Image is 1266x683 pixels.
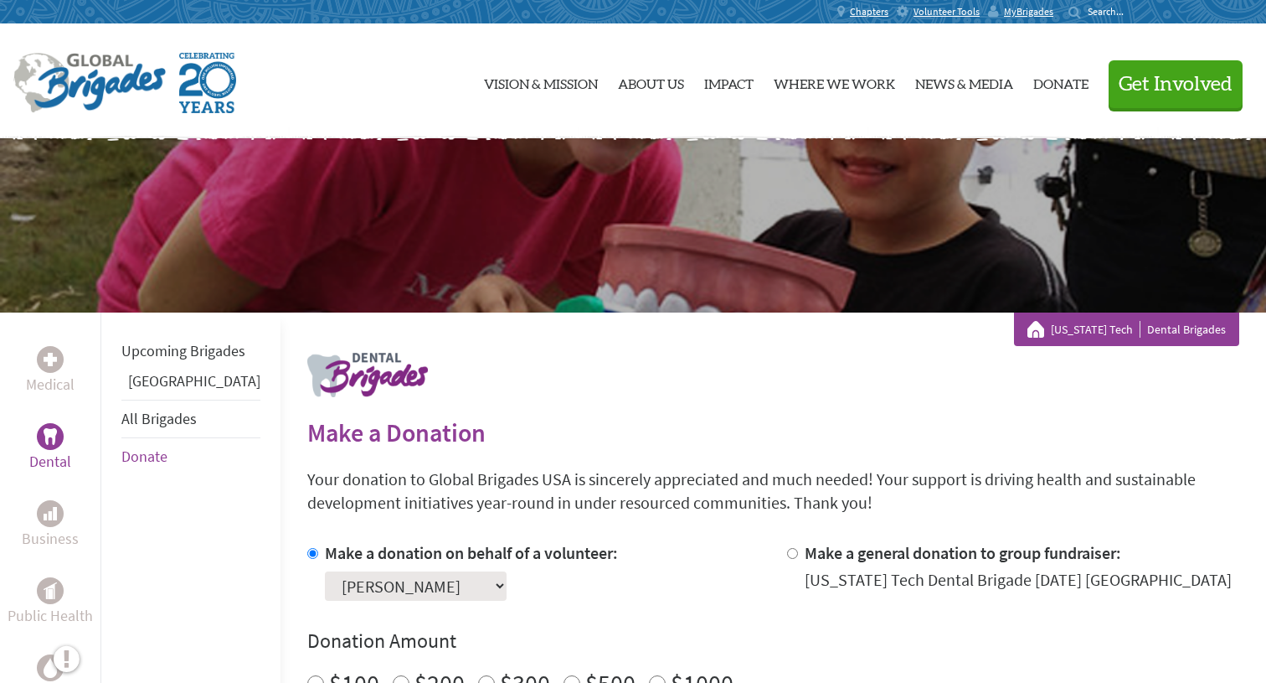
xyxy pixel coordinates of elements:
li: All Brigades [121,400,260,438]
div: Water [37,655,64,681]
a: [GEOGRAPHIC_DATA] [128,371,260,391]
a: Donate [121,447,167,466]
img: Global Brigades Logo [13,53,166,113]
a: MedicalMedical [26,346,75,396]
div: Business [37,500,64,527]
li: Panama [121,370,260,400]
img: Dental [44,428,57,444]
a: Impact [704,38,754,125]
span: Chapters [850,5,888,18]
span: MyBrigades [1004,5,1053,18]
p: Business [22,527,79,551]
a: BusinessBusiness [22,500,79,551]
p: Dental [29,450,71,473]
p: Your donation to Global Brigades USA is sincerely appreciated and much needed! Your support is dr... [307,468,1239,515]
a: Public HealthPublic Health [8,577,93,628]
div: Dental [37,423,64,450]
a: Where We Work [774,38,895,125]
h4: Donation Amount [307,628,1239,655]
a: Vision & Mission [484,38,598,125]
div: Dental Brigades [1027,321,1226,338]
span: Volunteer Tools [913,5,980,18]
div: [US_STATE] Tech Dental Brigade [DATE] [GEOGRAPHIC_DATA] [805,568,1232,592]
a: About Us [618,38,684,125]
div: Medical [37,346,64,373]
label: Make a donation on behalf of a volunteer: [325,542,618,563]
div: Public Health [37,577,64,604]
a: [US_STATE] Tech [1051,321,1140,338]
img: logo-dental.png [307,353,428,397]
label: Make a general donation to group fundraiser: [805,542,1121,563]
img: Global Brigades Celebrating 20 Years [179,53,236,113]
input: Search... [1088,5,1135,18]
a: News & Media [915,38,1013,125]
a: Upcoming Brigades [121,341,245,360]
img: Business [44,507,57,520]
li: Donate [121,438,260,475]
p: Public Health [8,604,93,628]
a: DentalDental [29,423,71,473]
h2: Make a Donation [307,417,1239,448]
li: Upcoming Brigades [121,333,260,370]
a: Donate [1033,38,1088,125]
button: Get Involved [1109,60,1243,108]
span: Get Involved [1119,75,1233,95]
img: Medical [44,353,57,366]
a: All Brigades [121,409,197,428]
img: Public Health [44,582,57,599]
p: Medical [26,373,75,396]
img: Water [44,658,57,677]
